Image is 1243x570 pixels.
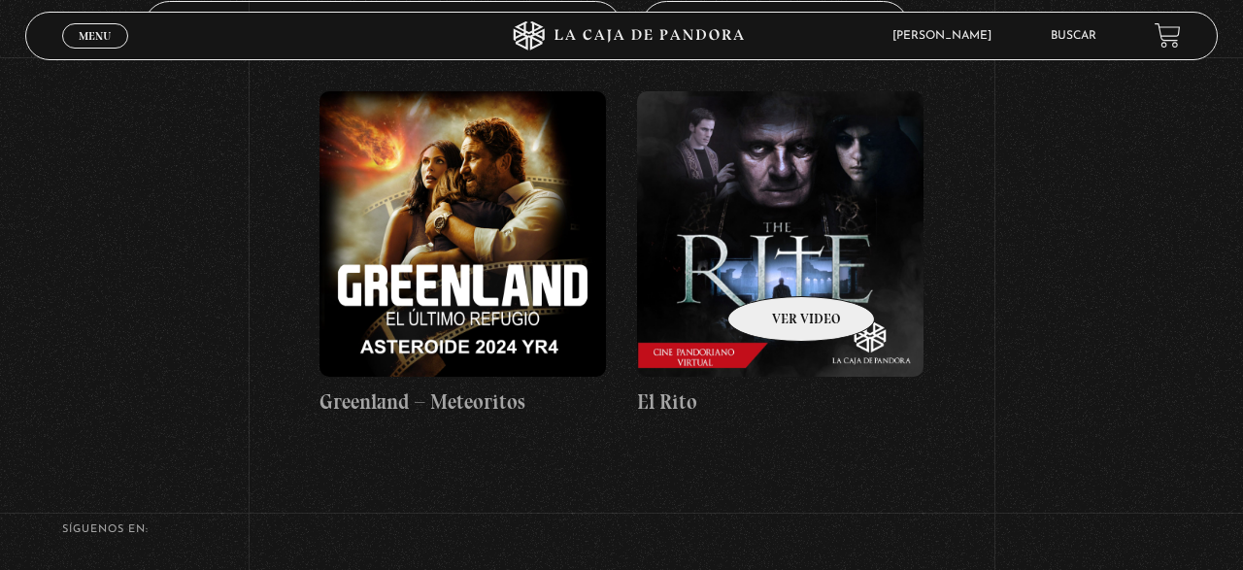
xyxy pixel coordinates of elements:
h4: SÍguenos en: [62,524,1181,535]
span: [PERSON_NAME] [883,30,1011,42]
h4: El Rito [637,386,924,418]
a: Buscar [1051,30,1096,42]
h4: Greenland – Meteoritos [319,386,606,418]
a: View your shopping cart [1155,22,1181,49]
a: Greenland – Meteoritos [319,91,606,418]
span: Menu [79,30,111,42]
span: Cerrar [73,47,118,60]
a: El Rito [637,91,924,418]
